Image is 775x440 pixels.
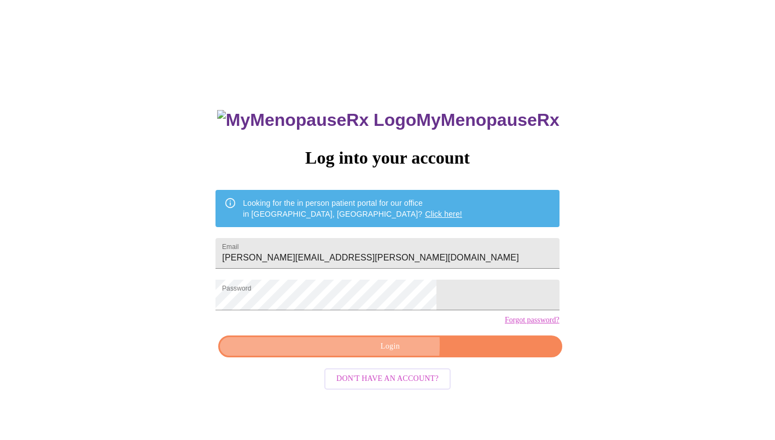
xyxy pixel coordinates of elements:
img: MyMenopauseRx Logo [217,110,416,130]
button: Don't have an account? [324,368,451,390]
span: Don't have an account? [336,372,439,386]
h3: Log into your account [215,148,559,168]
h3: MyMenopauseRx [217,110,560,130]
span: Login [231,340,549,354]
a: Click here! [425,210,462,218]
div: Looking for the in person patient portal for our office in [GEOGRAPHIC_DATA], [GEOGRAPHIC_DATA]? [243,193,462,224]
a: Don't have an account? [322,373,453,383]
a: Forgot password? [505,316,560,325]
button: Login [218,335,562,358]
